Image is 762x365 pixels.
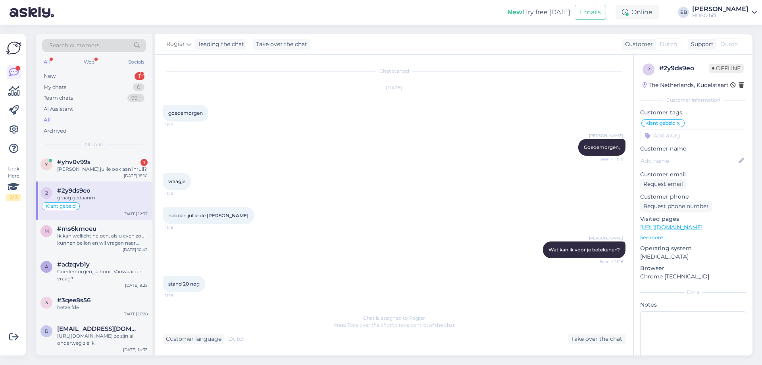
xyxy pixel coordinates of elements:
[123,211,148,217] div: [DATE] 12:37
[44,83,66,91] div: My chats
[640,170,746,179] p: Customer email
[640,145,746,153] p: Customer name
[57,261,90,268] span: #adzqvb1y
[44,72,56,80] div: New
[57,194,148,201] div: graag gedaanm
[692,6,749,12] div: [PERSON_NAME]
[168,178,185,184] span: vraagje
[645,121,675,126] span: Klant gebeld
[123,311,148,317] div: [DATE] 16:28
[640,97,746,104] div: Customer information
[641,156,737,165] input: Add name
[575,5,606,20] button: Emails
[507,8,524,16] b: New!
[49,41,100,50] span: Search customers
[44,228,49,234] span: m
[640,193,746,201] p: Customer phone
[125,282,148,288] div: [DATE] 9:25
[57,332,148,347] div: [URL][DOMAIN_NAME] ze zijn al onderweg zie ik
[45,328,48,334] span: b
[44,105,73,113] div: AI Assistant
[640,215,746,223] p: Visited pages
[709,64,744,73] span: Offline
[6,165,21,201] div: Look Here
[45,190,48,196] span: 2
[123,247,148,253] div: [DATE] 10:42
[6,41,21,56] img: Askly Logo
[165,293,195,299] span: 11:18
[84,141,104,148] span: All chats
[548,247,620,253] span: Wat kan ik voor je betekenen?
[593,156,623,162] span: Seen ✓ 11:18
[163,68,625,75] div: Chat started
[46,204,76,209] span: Klant gebeld
[163,84,625,91] div: [DATE]
[166,40,185,48] span: Rogier
[44,127,67,135] div: Archived
[57,304,148,311] div: hetzelfde
[57,158,90,166] span: #yhv0v99s
[589,133,623,139] span: [PERSON_NAME]
[692,6,757,19] a: [PERSON_NAME]HOBO hifi
[640,201,712,212] div: Request phone number
[124,173,148,179] div: [DATE] 15:10
[168,281,200,287] span: stand 20 nog
[165,190,195,196] span: 11:18
[507,8,571,17] div: Try free [DATE]:
[228,335,246,343] span: Dutch
[168,212,248,218] span: hebben jullie de [PERSON_NAME]
[346,322,393,328] i: 'Take over the chat'
[57,232,148,247] div: Ik kan wellicht helpen, als u even zou kunnen bellen en wil vragen naar [PERSON_NAME].
[640,224,702,231] a: [URL][DOMAIN_NAME]
[44,116,51,124] div: All
[647,66,650,72] span: 2
[57,268,148,282] div: Goedemorgen, ja hoor. Vanwaar de vraag?
[692,12,749,19] div: HOBO hifi
[584,144,620,150] span: Goedemorgen,
[57,166,148,173] div: [PERSON_NAME] jullie ook aan inruil?
[196,40,244,48] div: leading the chat
[593,259,623,265] span: Seen ✓ 11:18
[660,40,677,48] span: Dutch
[688,40,714,48] div: Support
[640,289,746,296] div: Extra
[643,81,729,89] div: The Netherlands, Kudelstaart
[45,264,48,270] span: a
[678,7,689,18] div: EB
[622,40,653,48] div: Customer
[140,159,148,166] div: 1
[659,64,709,73] div: # 2y9ds9eo
[123,347,148,353] div: [DATE] 14:33
[640,301,746,309] p: Notes
[640,264,746,272] p: Browser
[253,39,310,50] div: Take over the chat
[616,5,659,19] div: Online
[82,57,96,67] div: Web
[127,94,144,102] div: 99+
[45,299,48,305] span: 3
[133,83,144,91] div: 0
[57,297,90,304] span: #3qee8s56
[640,108,746,117] p: Customer tags
[720,40,738,48] span: Dutch
[45,161,48,167] span: y
[568,334,625,344] div: Take over the chat
[165,224,195,230] span: 11:18
[165,122,195,128] span: 11:17
[640,234,746,241] p: See more ...
[640,129,746,141] input: Add a tag
[640,179,686,189] div: Request email
[163,335,221,343] div: Customer language
[640,244,746,253] p: Operating system
[640,253,746,261] p: [MEDICAL_DATA]
[135,72,144,80] div: 1
[127,57,146,67] div: Socials
[57,225,96,232] span: #ms6kmoeu
[589,235,623,241] span: [PERSON_NAME]
[42,57,51,67] div: All
[57,325,140,332] span: boris9@me.com
[640,272,746,281] p: Chrome [TECHNICAL_ID]
[168,110,203,116] span: goedemorgen
[6,194,21,201] div: 2 / 3
[333,322,455,328] span: Press to take control of the chat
